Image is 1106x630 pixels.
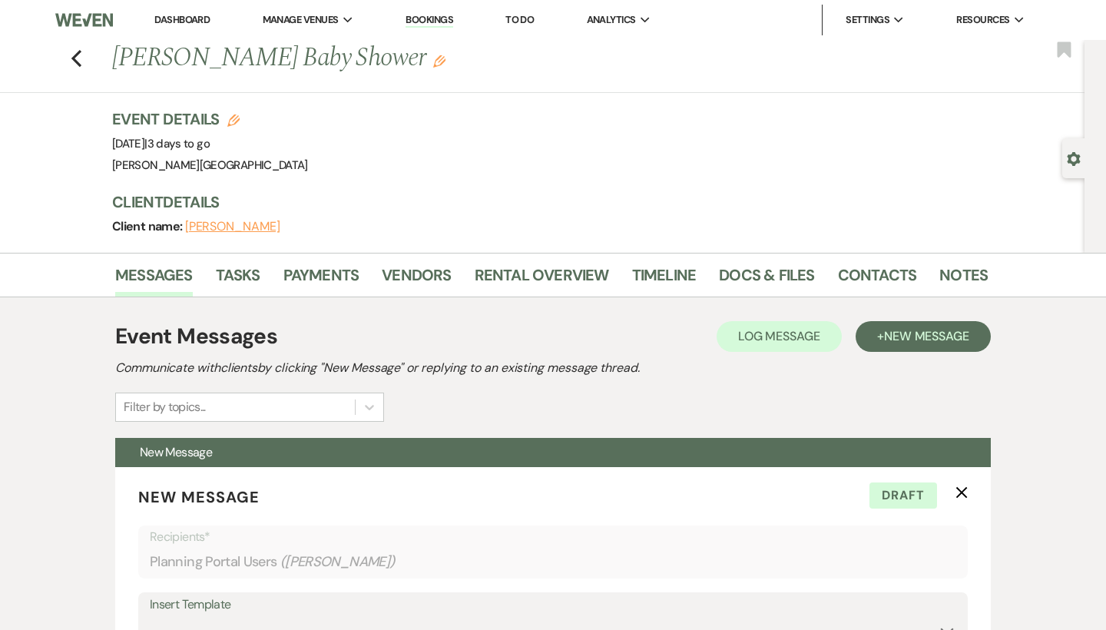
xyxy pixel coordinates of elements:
[115,320,277,353] h1: Event Messages
[433,54,445,68] button: Edit
[738,328,820,344] span: Log Message
[150,594,956,616] div: Insert Template
[587,12,636,28] span: Analytics
[115,263,193,297] a: Messages
[939,263,988,297] a: Notes
[112,157,308,173] span: [PERSON_NAME][GEOGRAPHIC_DATA]
[140,444,212,460] span: New Message
[112,191,972,213] h3: Client Details
[112,108,308,130] h3: Event Details
[632,263,697,297] a: Timeline
[55,4,113,36] img: Weven Logo
[112,218,185,234] span: Client name:
[154,13,210,26] a: Dashboard
[147,136,210,151] span: 3 days to go
[884,328,969,344] span: New Message
[263,12,339,28] span: Manage Venues
[112,136,210,151] span: [DATE]
[216,263,260,297] a: Tasks
[138,487,260,507] span: New Message
[717,321,842,352] button: Log Message
[505,13,534,26] a: To Do
[150,527,956,547] p: Recipients*
[280,552,396,572] span: ( [PERSON_NAME] )
[719,263,814,297] a: Docs & Files
[406,13,453,28] a: Bookings
[382,263,451,297] a: Vendors
[956,12,1009,28] span: Resources
[185,220,280,233] button: [PERSON_NAME]
[150,547,956,577] div: Planning Portal Users
[124,398,206,416] div: Filter by topics...
[144,136,210,151] span: |
[112,40,800,77] h1: [PERSON_NAME] Baby Shower
[475,263,609,297] a: Rental Overview
[1067,151,1081,165] button: Open lead details
[115,359,991,377] h2: Communicate with clients by clicking "New Message" or replying to an existing message thread.
[838,263,917,297] a: Contacts
[846,12,889,28] span: Settings
[869,482,937,509] span: Draft
[283,263,359,297] a: Payments
[856,321,991,352] button: +New Message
